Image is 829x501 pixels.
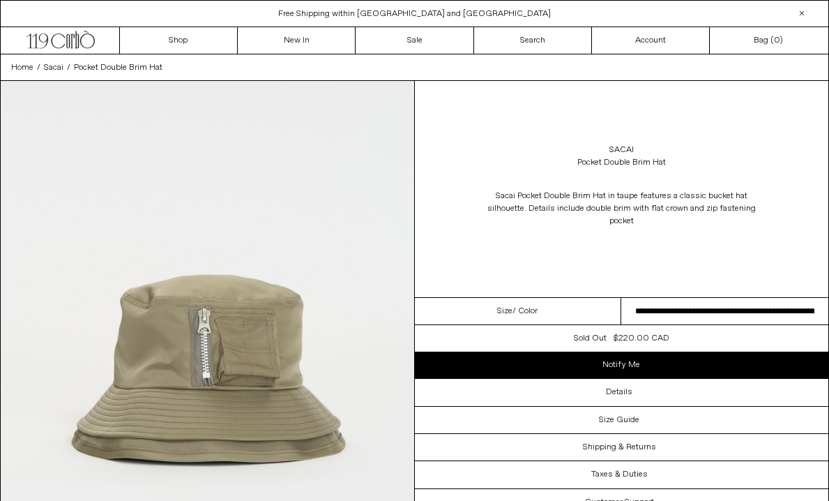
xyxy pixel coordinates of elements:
[11,61,33,74] a: Home
[44,62,63,73] span: Sacai
[583,442,656,452] h3: Shipping & Returns
[44,61,63,74] a: Sacai
[774,34,783,47] span: )
[415,352,829,378] a: Notify Me
[74,62,162,73] span: Pocket Double Brim Hat
[614,332,669,345] div: $220.00 CAD
[512,305,538,317] span: / Color
[710,27,828,54] a: Bag ()
[278,8,551,20] a: Free Shipping within [GEOGRAPHIC_DATA] and [GEOGRAPHIC_DATA]
[37,61,40,74] span: /
[591,470,648,479] h3: Taxes & Duties
[497,305,512,317] span: Size
[609,144,634,156] a: Sacai
[577,156,666,169] div: Pocket Double Brim Hat
[599,415,639,425] h3: Size Guide
[606,387,632,397] h3: Details
[11,62,33,73] span: Home
[356,27,473,54] a: Sale
[67,61,70,74] span: /
[482,183,761,234] p: Sacai Pocket Double Brim Hat in taupe features a classic bucket hat silhouette. Details include d...
[474,27,592,54] a: Search
[120,27,238,54] a: Shop
[774,35,779,46] span: 0
[74,61,162,74] a: Pocket Double Brim Hat
[592,27,710,54] a: Account
[574,332,607,345] div: Sold out
[238,27,356,54] a: New In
